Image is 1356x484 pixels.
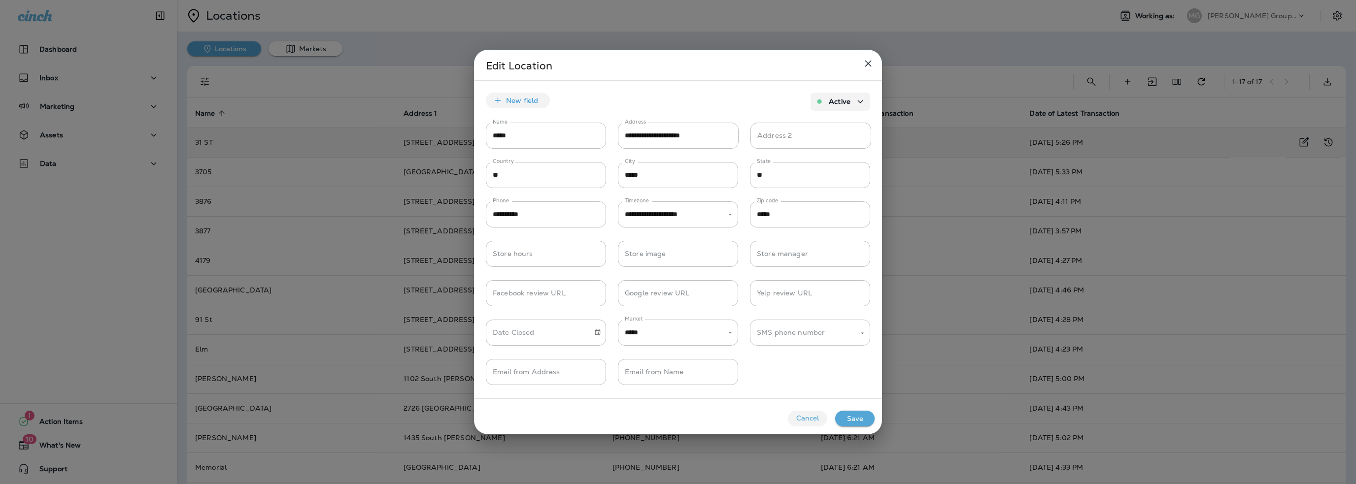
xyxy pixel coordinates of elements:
[486,93,550,108] button: New field
[726,210,735,219] button: Open
[590,325,605,340] button: Choose date
[835,411,875,426] button: Save
[493,197,509,204] label: Phone
[858,329,867,338] button: Open
[625,197,649,204] label: Timezone
[858,54,878,73] button: close
[726,328,735,337] button: Open
[788,411,827,426] button: Cancel
[757,197,778,204] label: Zip code
[506,97,538,104] p: New field
[474,50,882,80] h2: Edit Location
[493,118,508,126] label: Name
[811,93,870,111] button: Active
[829,97,850,105] p: Active
[493,158,514,165] label: Country
[625,118,646,126] label: Address
[757,158,771,165] label: State
[625,158,635,165] label: City
[625,315,643,323] label: Market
